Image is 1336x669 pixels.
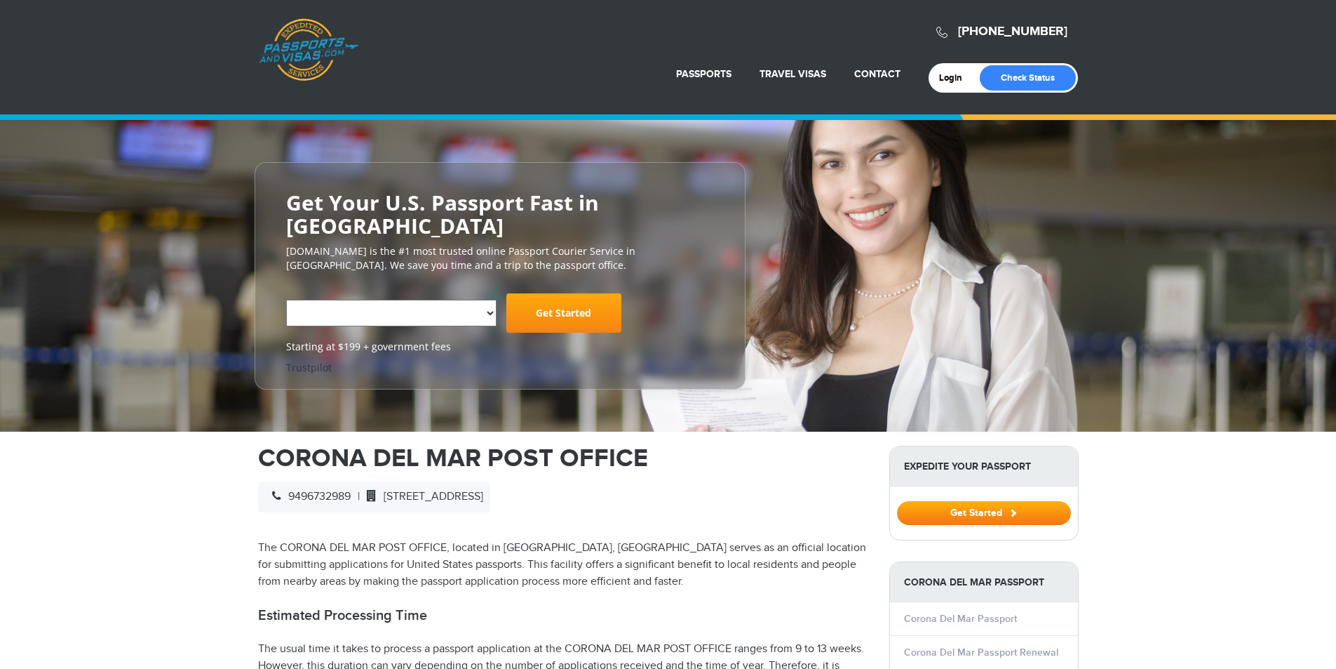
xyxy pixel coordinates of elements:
[265,490,351,503] span: 9496732989
[939,72,972,84] a: Login
[360,490,483,503] span: [STREET_ADDRESS]
[286,191,714,237] h2: Get Your U.S. Passport Fast in [GEOGRAPHIC_DATA]
[258,446,868,471] h1: CORONA DEL MAR POST OFFICE
[258,482,490,512] div: |
[890,562,1078,602] strong: Corona Del Mar Passport
[676,68,731,80] a: Passports
[286,340,714,354] span: Starting at $199 + government fees
[760,68,826,80] a: Travel Visas
[890,446,1078,486] strong: Expedite Your Passport
[258,540,868,590] p: The CORONA DEL MAR POST OFFICE, located in [GEOGRAPHIC_DATA], [GEOGRAPHIC_DATA] serves as an offi...
[258,607,868,624] h2: Estimated Processing Time
[980,65,1076,91] a: Check Status
[286,361,332,374] a: Trustpilot
[904,647,1058,658] a: Corona Del Mar Passport Renewal
[897,501,1071,525] button: Get Started
[958,24,1067,39] a: [PHONE_NUMBER]
[506,293,621,333] a: Get Started
[854,68,900,80] a: Contact
[286,244,714,272] p: [DOMAIN_NAME] is the #1 most trusted online Passport Courier Service in [GEOGRAPHIC_DATA]. We sav...
[897,507,1071,518] a: Get Started
[259,18,358,81] a: Passports & [DOMAIN_NAME]
[904,613,1017,625] a: Corona Del Mar Passport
